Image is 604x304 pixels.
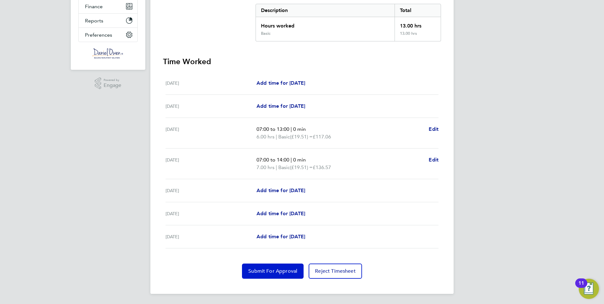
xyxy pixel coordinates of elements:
[261,31,270,36] div: Basic
[257,210,305,216] span: Add time for [DATE]
[256,4,441,41] div: Summary
[248,268,297,274] span: Submit For Approval
[257,102,305,110] a: Add time for [DATE]
[309,264,362,279] button: Reject Timesheet
[256,17,395,31] div: Hours worked
[79,28,137,42] button: Preferences
[315,268,356,274] span: Reject Timesheet
[293,126,306,132] span: 0 min
[291,126,292,132] span: |
[257,233,305,240] a: Add time for [DATE]
[166,233,257,240] div: [DATE]
[579,279,599,299] button: Open Resource Center, 11 new notifications
[429,126,438,132] span: Edit
[395,4,441,17] div: Total
[166,79,257,87] div: [DATE]
[395,17,441,31] div: 13.00 hrs
[257,187,305,194] a: Add time for [DATE]
[104,77,121,83] span: Powered by
[257,234,305,240] span: Add time for [DATE]
[166,125,257,141] div: [DATE]
[313,134,331,140] span: £117.06
[242,264,304,279] button: Submit For Approval
[578,283,584,291] div: 11
[257,103,305,109] span: Add time for [DATE]
[95,77,122,89] a: Powered byEngage
[290,134,313,140] span: (£19.51) =
[257,210,305,217] a: Add time for [DATE]
[429,157,438,163] span: Edit
[92,48,124,58] img: danielowen-logo-retina.png
[257,79,305,87] a: Add time for [DATE]
[166,102,257,110] div: [DATE]
[85,18,103,24] span: Reports
[78,48,138,58] a: Go to home page
[257,187,305,193] span: Add time for [DATE]
[166,210,257,217] div: [DATE]
[257,164,275,170] span: 7.00 hrs
[278,164,290,171] span: Basic
[85,32,112,38] span: Preferences
[395,31,441,41] div: 13.00 hrs
[166,156,257,171] div: [DATE]
[79,14,137,27] button: Reports
[291,157,292,163] span: |
[166,187,257,194] div: [DATE]
[256,4,395,17] div: Description
[257,134,275,140] span: 6.00 hrs
[293,157,306,163] span: 0 min
[278,133,290,141] span: Basic
[429,156,438,164] a: Edit
[276,164,277,170] span: |
[85,3,103,9] span: Finance
[163,57,441,67] h3: Time Worked
[313,164,331,170] span: £136.57
[276,134,277,140] span: |
[290,164,313,170] span: (£19.51) =
[257,126,289,132] span: 07:00 to 13:00
[104,83,121,88] span: Engage
[257,80,305,86] span: Add time for [DATE]
[429,125,438,133] a: Edit
[257,157,289,163] span: 07:00 to 14:00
